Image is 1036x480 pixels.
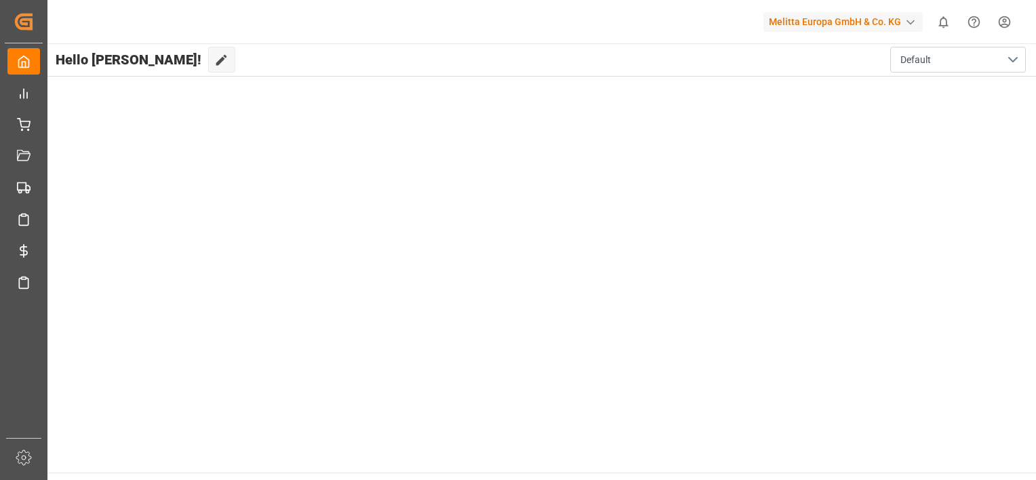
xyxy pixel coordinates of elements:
span: Hello [PERSON_NAME]! [56,47,201,73]
div: Melitta Europa GmbH & Co. KG [763,12,923,32]
button: Melitta Europa GmbH & Co. KG [763,9,928,35]
button: open menu [890,47,1026,73]
button: show 0 new notifications [928,7,959,37]
span: Default [900,53,931,67]
button: Help Center [959,7,989,37]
